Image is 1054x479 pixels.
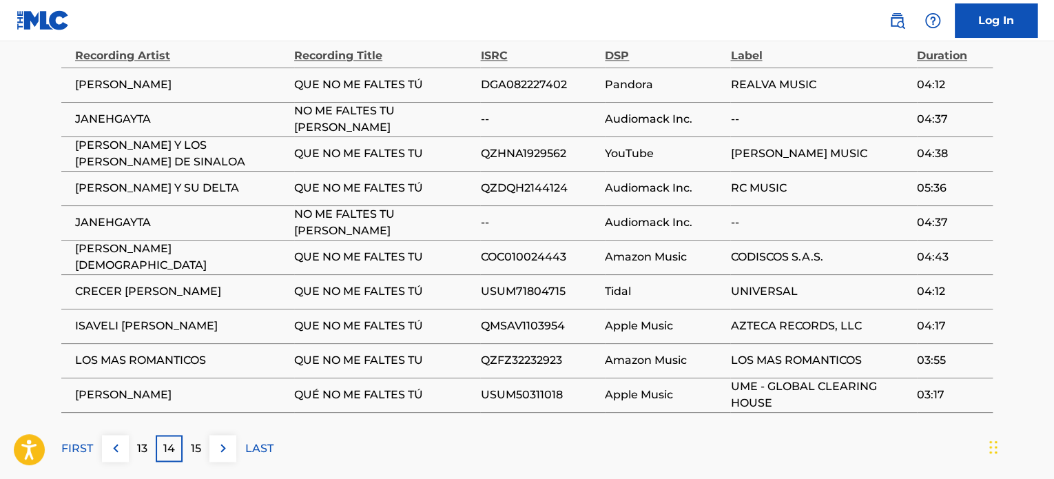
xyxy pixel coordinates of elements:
[480,111,598,128] span: --
[605,214,723,231] span: Audiomack Inc.
[605,33,723,64] div: DSP
[917,145,986,162] span: 04:38
[989,427,998,468] div: Drag
[480,77,598,93] span: DGA082227402
[730,378,909,411] span: UME - GLOBAL CLEARING HOUSE
[294,180,473,196] span: QUE NO ME FALTES TÚ
[730,77,909,93] span: REALVA MUSIC
[75,180,287,196] span: [PERSON_NAME] Y SU DELTA
[917,180,986,196] span: 05:36
[75,318,287,334] span: ISAVELI [PERSON_NAME]
[917,111,986,128] span: 04:37
[17,10,70,30] img: MLC Logo
[730,249,909,265] span: CODISCOS S.A.S.
[605,387,723,403] span: Apple Music
[75,111,287,128] span: JANEHGAYTA
[137,440,147,456] p: 13
[294,33,473,64] div: Recording Title
[730,214,909,231] span: --
[917,214,986,231] span: 04:37
[955,3,1037,38] a: Log In
[75,387,287,403] span: [PERSON_NAME]
[480,214,598,231] span: --
[917,283,986,300] span: 04:12
[730,352,909,369] span: LOS MAS ROMANTICOS
[480,387,598,403] span: USUM50311018
[985,413,1054,479] iframe: Chat Widget
[917,249,986,265] span: 04:43
[917,387,986,403] span: 03:17
[75,137,287,170] span: [PERSON_NAME] Y LOS [PERSON_NAME] DE SINALOA
[605,318,723,334] span: Apple Music
[75,283,287,300] span: CRECER [PERSON_NAME]
[294,249,473,265] span: QUE NO ME FALTES TU
[294,387,473,403] span: QUÉ NO ME FALTES TÚ
[605,145,723,162] span: YouTube
[605,111,723,128] span: Audiomack Inc.
[730,33,909,64] div: Label
[480,352,598,369] span: QZFZ32232923
[883,7,911,34] a: Public Search
[191,440,201,456] p: 15
[294,283,473,300] span: QUE NO ME FALTES TÚ
[480,318,598,334] span: QMSAV1103954
[245,440,273,456] p: LAST
[480,283,598,300] span: USUM71804715
[75,77,287,93] span: [PERSON_NAME]
[605,249,723,265] span: Amazon Music
[730,318,909,334] span: AZTECA RECORDS, LLC
[480,180,598,196] span: QZDQH2144124
[294,352,473,369] span: QUE NO ME FALTES TU
[605,283,723,300] span: Tidal
[294,103,473,136] span: NO ME FALTES TU [PERSON_NAME]
[480,145,598,162] span: QZHNA1929562
[605,77,723,93] span: Pandora
[215,440,231,456] img: right
[889,12,905,29] img: search
[75,352,287,369] span: LOS MAS ROMANTICOS
[917,77,986,93] span: 04:12
[730,180,909,196] span: RC MUSIC
[294,77,473,93] span: QUE NO ME FALTES TÚ
[730,111,909,128] span: --
[917,33,986,64] div: Duration
[919,7,947,34] div: Help
[75,214,287,231] span: JANEHGAYTA
[107,440,124,456] img: left
[75,241,287,274] span: [PERSON_NAME][DEMOGRAPHIC_DATA]
[480,33,598,64] div: ISRC
[917,352,986,369] span: 03:55
[917,318,986,334] span: 04:17
[61,440,93,456] p: FIRST
[294,206,473,239] span: NO ME FALTES TU [PERSON_NAME]
[605,352,723,369] span: Amazon Music
[480,249,598,265] span: COC010024443
[924,12,941,29] img: help
[75,33,287,64] div: Recording Artist
[730,145,909,162] span: [PERSON_NAME] MUSIC
[730,283,909,300] span: UNIVERSAL
[605,180,723,196] span: Audiomack Inc.
[294,318,473,334] span: QUE NO ME FALTES TÚ
[163,440,175,456] p: 14
[294,145,473,162] span: QUE NO ME FALTES TU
